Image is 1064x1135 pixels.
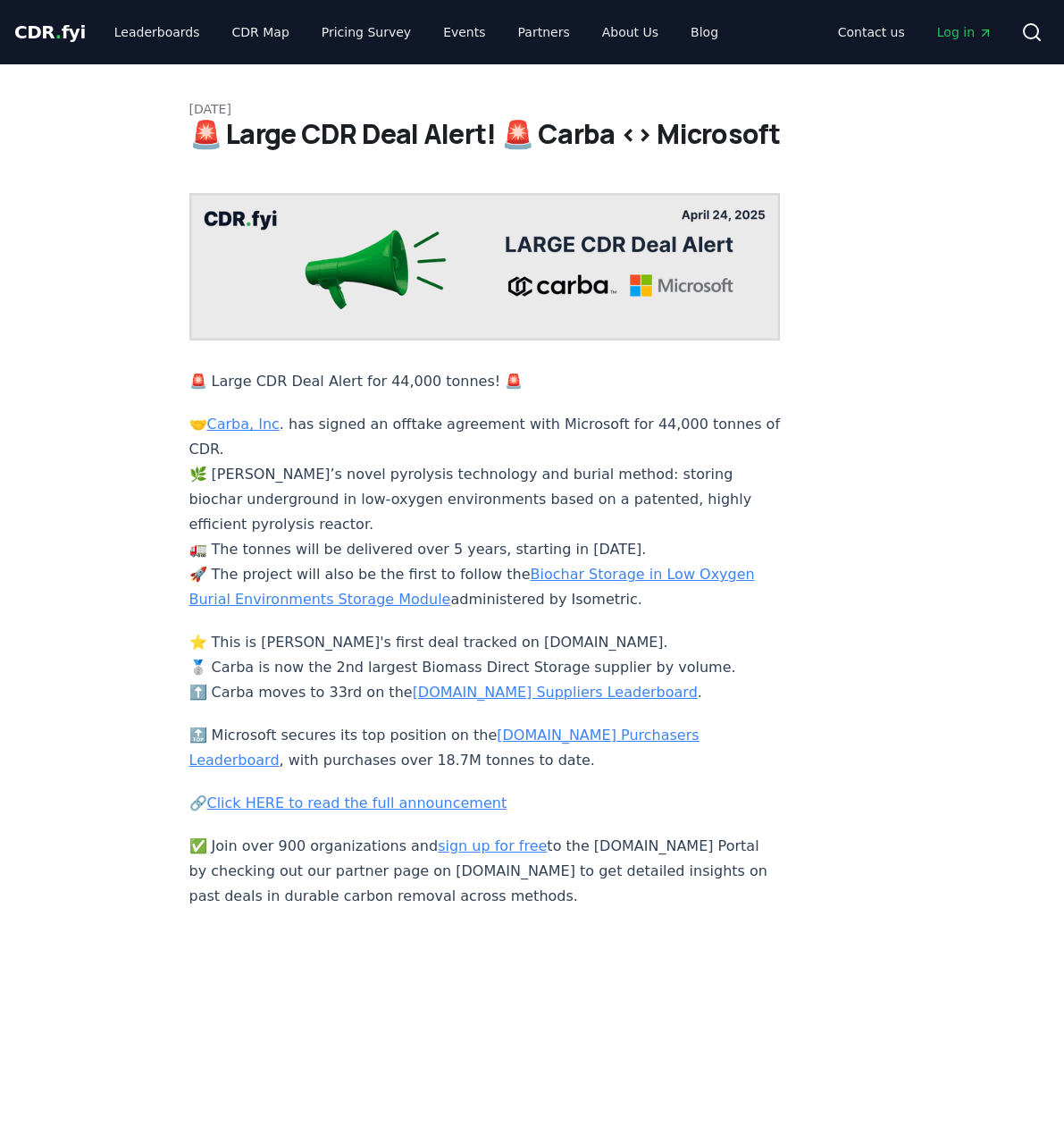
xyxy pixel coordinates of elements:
[189,723,781,773] p: 🔝 Microsoft secures its top position on the , with purchases over 18.7M tonnes to date.
[207,416,280,433] a: Carba, Inc
[55,21,62,43] span: .
[189,412,781,612] p: 🤝 . has signed an offtake agreement with Microsoft for 44,000 tonnes of CDR. 🌿 [PERSON_NAME]’s no...
[189,834,781,909] p: ✅ Join over 900 organizations and to the [DOMAIN_NAME] Portal by checking out our partner page on...
[100,16,214,48] a: Leaderboards
[189,193,781,340] img: blog post image
[189,100,875,118] p: [DATE]
[189,727,700,769] a: [DOMAIN_NAME] Purchasers Leaderboard
[189,791,781,816] p: 🔗
[189,369,781,394] p: 🚨 Large CDR Deal Alert for 44,000 tonnes! 🚨
[824,16,919,48] a: Contact us
[824,16,1007,48] nav: Main
[676,16,733,48] a: Blog
[923,16,1007,48] a: Log in
[14,20,86,45] a: CDR.fyi
[413,684,698,701] a: [DOMAIN_NAME] Suppliers Leaderboard
[189,118,875,150] h1: 🚨 Large CDR Deal Alert! 🚨 Carba <> Microsoft
[207,794,507,811] a: Click HERE to read the full announcement
[937,23,993,41] span: Log in
[429,16,499,48] a: Events
[588,16,673,48] a: About Us
[504,16,584,48] a: Partners
[14,21,86,43] span: CDR fyi
[307,16,425,48] a: Pricing Survey
[189,630,781,705] p: ⭐ This is [PERSON_NAME]'s first deal tracked on [DOMAIN_NAME]. 🥈 Carba is now the 2nd largest Bio...
[218,16,304,48] a: CDR Map
[100,16,733,48] nav: Main
[438,837,547,854] a: sign up for free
